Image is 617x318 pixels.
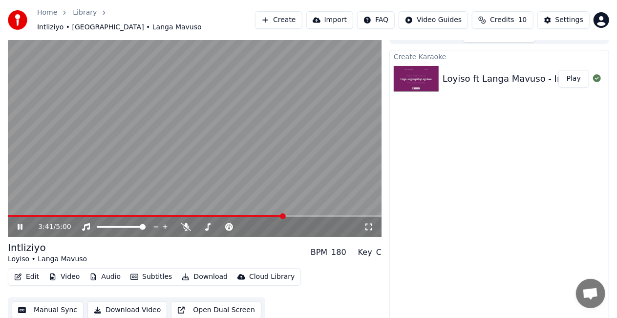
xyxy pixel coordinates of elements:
button: Audio [85,270,125,284]
div: 180 [331,247,346,258]
div: BPM [311,247,327,258]
button: Download [178,270,232,284]
button: Create [255,11,302,29]
div: Open chat [576,279,605,308]
div: Settings [555,15,583,25]
button: FAQ [357,11,395,29]
div: Create Karaoke [390,50,609,62]
a: Library [73,8,97,18]
div: Cloud Library [249,272,295,282]
div: / [38,222,62,232]
span: Credits [490,15,514,25]
div: Loyiso ft Langa Mavuso - Intliziyo [443,72,589,86]
img: youka [8,10,27,30]
button: Subtitles [127,270,176,284]
div: Loyiso • Langa Mavuso [8,254,87,264]
span: 10 [518,15,527,25]
button: Credits10 [472,11,533,29]
span: 3:41 [38,222,53,232]
button: Import [306,11,353,29]
div: Intliziyo [8,241,87,254]
span: 5:00 [56,222,71,232]
button: Video Guides [399,11,468,29]
button: Settings [537,11,590,29]
nav: breadcrumb [37,8,255,32]
a: Home [37,8,57,18]
button: Video [45,270,84,284]
div: C [376,247,382,258]
span: Intliziyo • [GEOGRAPHIC_DATA] • Langa Mavuso [37,23,202,32]
button: Edit [10,270,43,284]
button: Play [558,70,589,88]
div: Key [358,247,372,258]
